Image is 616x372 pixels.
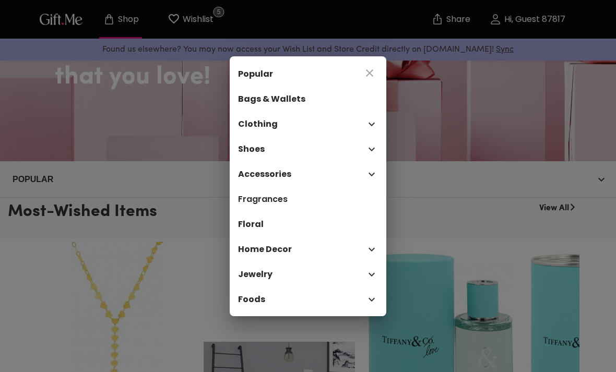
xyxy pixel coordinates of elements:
span: Foods [238,293,365,306]
span: Jewelry [238,268,365,281]
span: Floral [238,218,378,231]
span: Accessories [238,168,365,181]
span: Home Decor [238,243,365,256]
button: close [357,61,382,86]
span: Fragrances [238,193,378,206]
span: Shoes [238,143,365,155]
span: Bags & Wallets [238,93,378,105]
span: Popular [238,68,378,80]
span: Clothing [238,118,365,130]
